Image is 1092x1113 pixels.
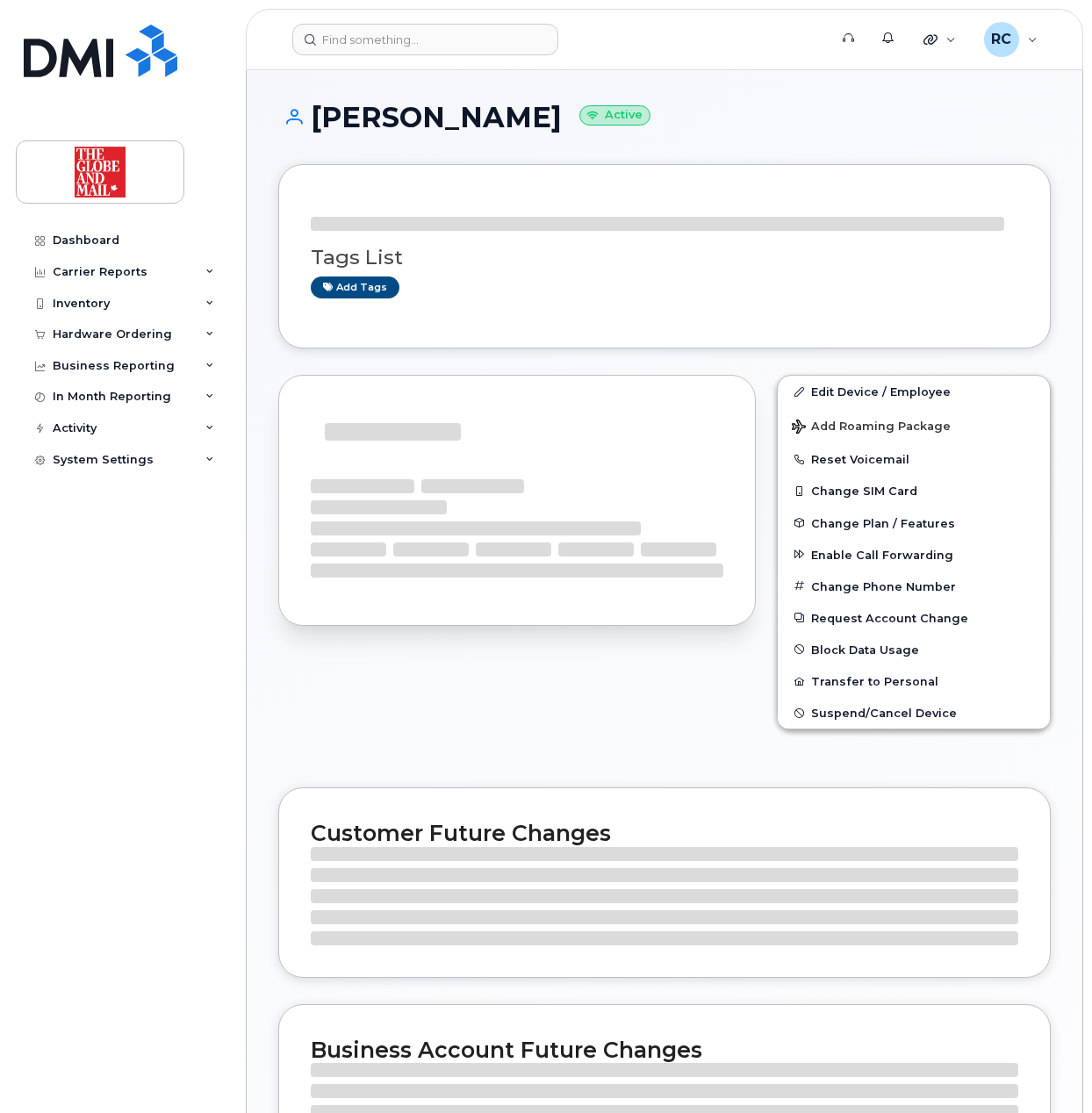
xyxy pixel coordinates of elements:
[811,707,957,720] span: Suspend/Cancel Device
[778,634,1050,665] button: Block Data Usage
[778,407,1050,443] button: Add Roaming Package
[778,376,1050,407] a: Edit Device / Employee
[778,507,1050,539] button: Change Plan / Features
[579,105,650,126] small: Active
[778,539,1050,571] button: Enable Call Forwarding
[311,276,399,298] a: Add tags
[778,665,1050,697] button: Transfer to Personal
[778,602,1050,634] button: Request Account Change
[278,102,1051,133] h1: [PERSON_NAME]
[811,548,953,561] span: Enable Call Forwarding
[778,443,1050,475] button: Reset Voicemail
[778,697,1050,729] button: Suspend/Cancel Device
[311,247,1018,269] h3: Tags List
[311,1037,1018,1063] h2: Business Account Future Changes
[311,820,1018,846] h2: Customer Future Changes
[811,516,955,529] span: Change Plan / Features
[778,571,1050,602] button: Change Phone Number
[778,475,1050,506] button: Change SIM Card
[792,420,951,436] span: Add Roaming Package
